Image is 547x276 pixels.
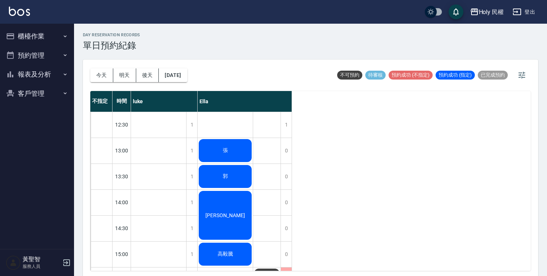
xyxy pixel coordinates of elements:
[186,242,197,267] div: 1
[113,138,131,164] div: 13:00
[113,215,131,241] div: 14:30
[510,5,538,19] button: 登出
[113,189,131,215] div: 14:00
[281,216,292,241] div: 0
[186,164,197,189] div: 1
[389,72,433,78] span: 預約成功 (不指定)
[281,138,292,164] div: 0
[216,251,235,258] span: 高毅騰
[221,173,229,180] span: 郭
[221,147,229,154] span: 張
[436,72,475,78] span: 預約成功 (指定)
[90,91,113,112] div: 不指定
[159,68,187,82] button: [DATE]
[131,91,198,112] div: luke
[281,112,292,138] div: 1
[479,7,504,17] div: Holy 民權
[23,256,60,263] h5: 黃聖智
[3,27,71,46] button: 櫃檯作業
[90,68,113,82] button: 今天
[478,72,508,78] span: 已完成預約
[3,84,71,103] button: 客戶管理
[467,4,507,20] button: Holy 民權
[113,68,136,82] button: 明天
[198,91,292,112] div: Ella
[281,190,292,215] div: 0
[449,4,463,19] button: save
[337,72,362,78] span: 不可預約
[6,255,21,270] img: Person
[83,33,140,37] h2: day Reservation records
[3,46,71,65] button: 預約管理
[113,91,131,112] div: 時間
[113,164,131,189] div: 13:30
[186,138,197,164] div: 1
[186,216,197,241] div: 1
[136,68,159,82] button: 後天
[113,241,131,267] div: 15:00
[204,212,246,218] span: [PERSON_NAME]
[23,263,60,270] p: 服務人員
[281,164,292,189] div: 0
[186,190,197,215] div: 1
[83,40,140,51] h3: 單日預約紀錄
[186,112,197,138] div: 1
[9,7,30,16] img: Logo
[3,65,71,84] button: 報表及分析
[281,242,292,267] div: 0
[113,112,131,138] div: 12:30
[365,72,386,78] span: 待審核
